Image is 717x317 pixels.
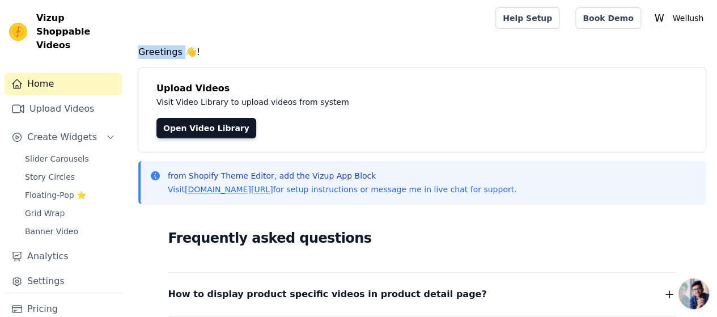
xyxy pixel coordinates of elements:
[5,245,122,268] a: Analytics
[168,184,516,195] p: Visit for setup instructions or message me in live chat for support.
[18,151,122,167] a: Slider Carousels
[156,95,664,109] p: Visit Video Library to upload videos from system
[18,187,122,203] a: Floating-Pop ⭐
[25,226,78,237] span: Banner Video
[5,126,122,149] button: Create Widgets
[678,278,709,309] div: Open chat
[156,118,256,138] a: Open Video Library
[650,8,708,28] button: W Wellush
[9,23,27,41] img: Vizup
[5,73,122,95] a: Home
[138,45,706,59] h4: Greetings 👋!
[5,98,122,120] a: Upload Videos
[25,171,75,183] span: Story Circles
[25,208,65,219] span: Grid Wrap
[25,153,89,164] span: Slider Carousels
[5,270,122,293] a: Settings
[18,223,122,239] a: Banner Video
[36,11,117,52] span: Vizup Shoppable Videos
[27,130,97,144] span: Create Widgets
[495,7,559,29] a: Help Setup
[168,286,676,302] button: How to display product specific videos in product detail page?
[654,12,664,24] text: W
[168,227,676,250] h2: Frequently asked questions
[168,286,487,302] span: How to display product specific videos in product detail page?
[18,169,122,185] a: Story Circles
[168,170,516,181] p: from Shopify Theme Editor, add the Vizup App Block
[25,189,86,201] span: Floating-Pop ⭐
[185,185,273,194] a: [DOMAIN_NAME][URL]
[18,205,122,221] a: Grid Wrap
[156,82,688,95] h4: Upload Videos
[575,7,640,29] a: Book Demo
[668,8,708,28] p: Wellush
